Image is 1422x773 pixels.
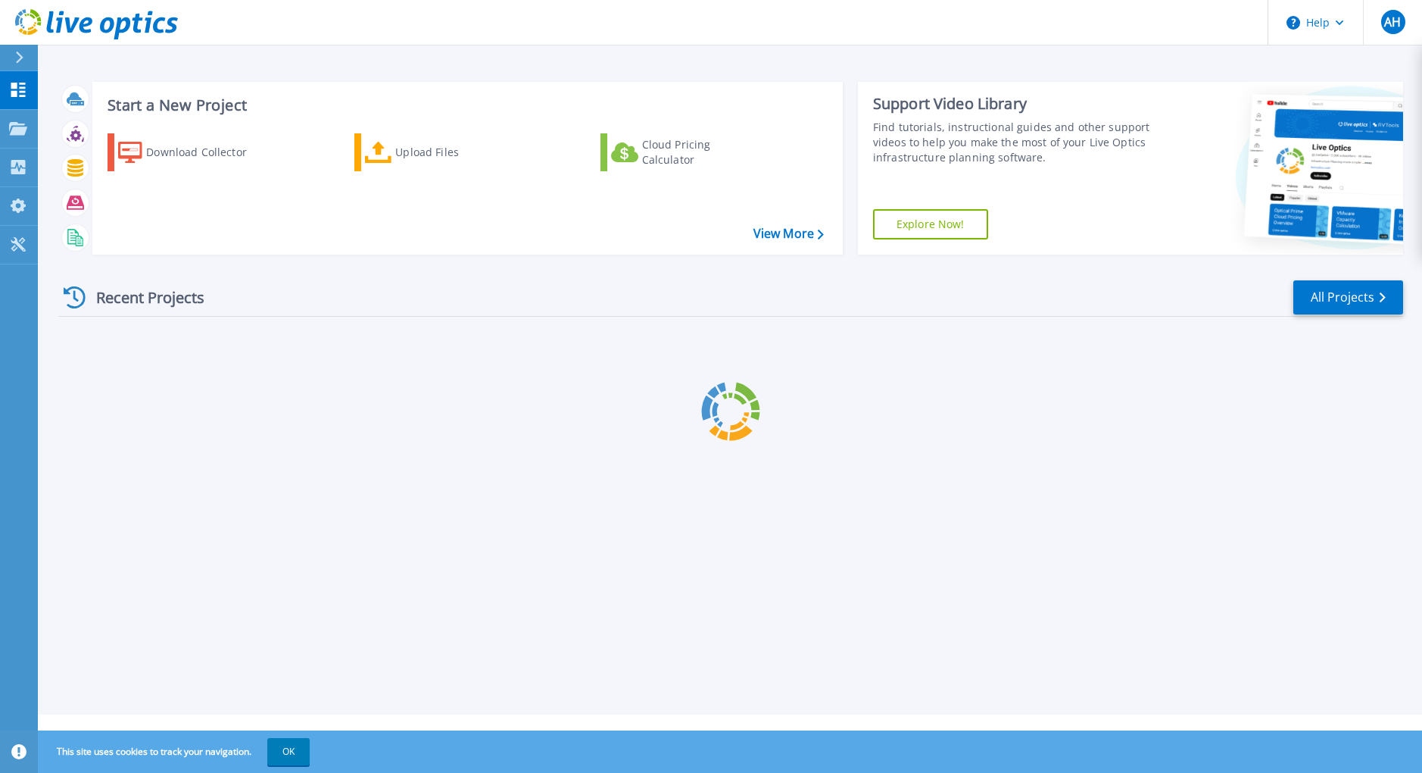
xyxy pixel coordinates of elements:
span: AH [1384,16,1401,28]
a: Explore Now! [873,209,988,239]
div: Download Collector [146,137,267,167]
div: Find tutorials, instructional guides and other support videos to help you make the most of your L... [873,120,1151,165]
div: Cloud Pricing Calculator [642,137,763,167]
a: Cloud Pricing Calculator [600,133,769,171]
a: Upload Files [354,133,523,171]
div: Upload Files [395,137,516,167]
button: OK [267,738,310,765]
a: All Projects [1293,280,1403,315]
div: Recent Projects [58,279,225,316]
h3: Start a New Project [108,97,823,114]
div: Support Video Library [873,94,1151,114]
a: Download Collector [108,133,276,171]
span: This site uses cookies to track your navigation. [42,738,310,765]
a: View More [753,227,824,241]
